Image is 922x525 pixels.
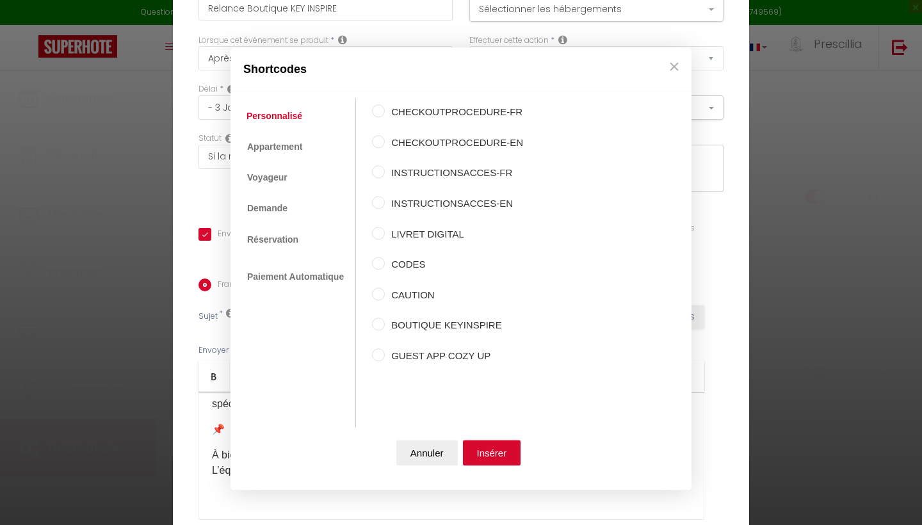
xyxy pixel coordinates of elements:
[240,264,351,289] a: Paiement Automatique
[385,105,523,120] label: CHECKOUTPROCEDURE-FR
[240,227,305,252] a: Réservation
[385,227,523,242] label: LIVRET DIGITAL
[385,257,523,272] label: CODES
[240,197,295,221] a: Demande
[385,135,523,150] label: CHECKOUTPROCEDURE-EN
[240,165,295,190] a: Voyageur
[385,318,523,334] label: BOUTIQUE KEYINSPIRE
[463,440,521,466] button: Insérer
[230,47,691,92] div: Shortcodes
[385,166,523,181] label: INSTRUCTIONSACCES-FR
[385,196,523,211] label: INSTRUCTIONSACCES-EN
[396,440,458,466] button: Annuler
[385,287,523,303] label: CAUTION
[385,348,523,364] label: GUEST APP COZY UP
[10,5,49,44] button: Open LiveChat chat widget
[240,105,309,128] a: Personnalisé
[240,134,309,159] a: Appartement
[665,54,684,79] button: Close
